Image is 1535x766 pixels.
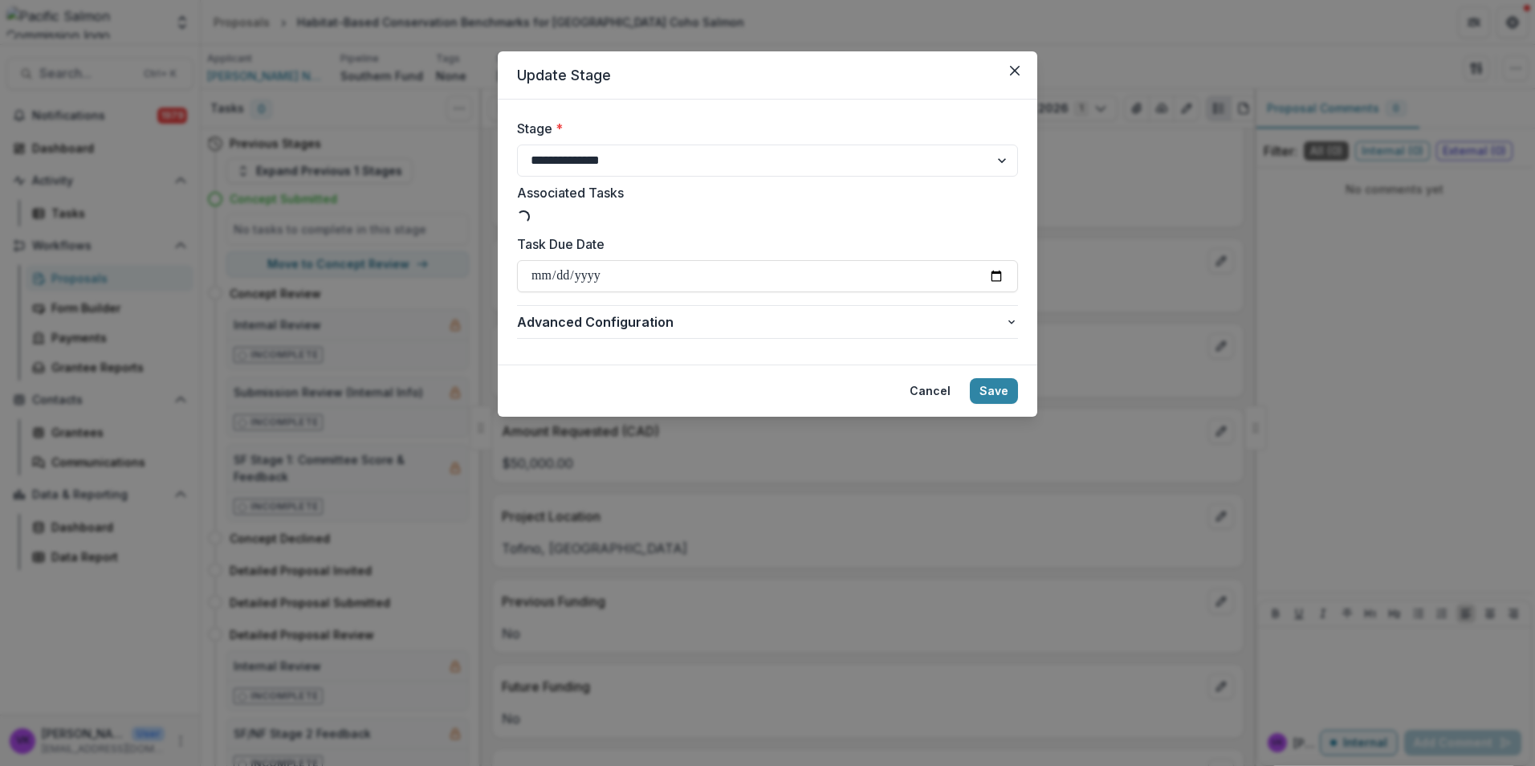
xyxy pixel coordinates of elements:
button: Close [1002,58,1028,84]
span: Advanced Configuration [517,312,1005,332]
label: Associated Tasks [517,183,1008,202]
label: Task Due Date [517,234,1008,254]
header: Update Stage [498,51,1037,100]
button: Cancel [900,378,960,404]
button: Save [970,378,1018,404]
label: Stage [517,119,1008,138]
button: Advanced Configuration [517,306,1018,338]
